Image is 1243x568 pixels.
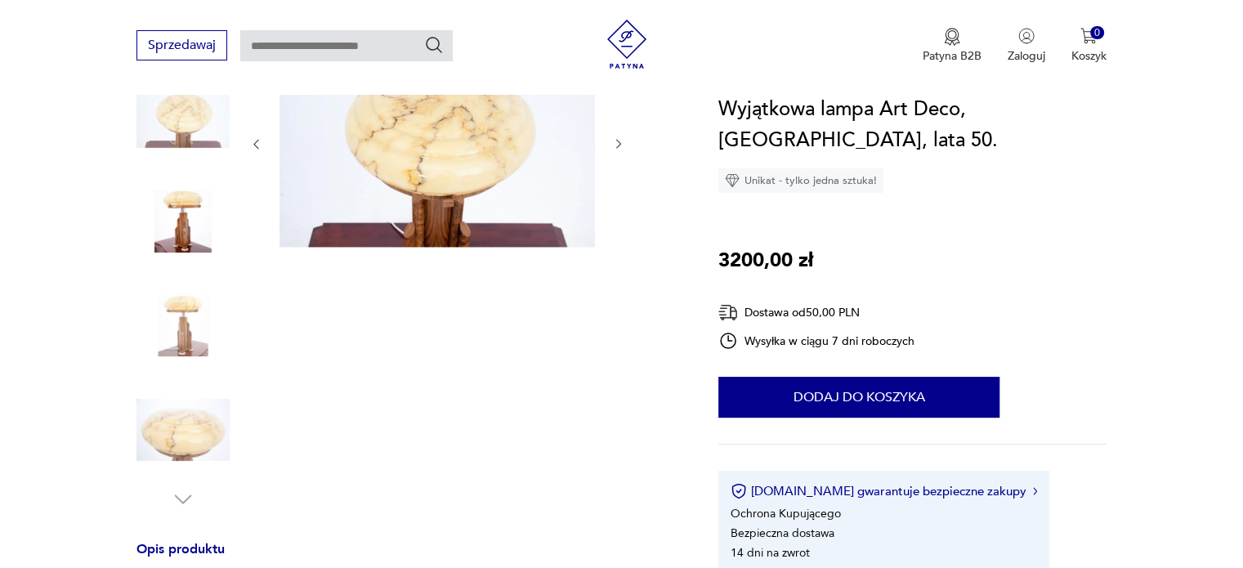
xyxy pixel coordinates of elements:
[718,245,813,276] p: 3200,00 zł
[424,35,444,55] button: Szukaj
[1090,26,1104,40] div: 0
[731,506,841,521] li: Ochrona Kupującego
[718,168,883,193] div: Unikat - tylko jedna sztuka!
[731,483,1037,499] button: [DOMAIN_NAME] gwarantuje bezpieczne zakupy
[1008,28,1045,64] button: Zaloguj
[1018,28,1035,44] img: Ikonka użytkownika
[136,70,230,163] img: Zdjęcie produktu Wyjątkowa lampa Art Deco, Polska, lata 50.
[136,279,230,372] img: Zdjęcie produktu Wyjątkowa lampa Art Deco, Polska, lata 50.
[718,331,914,351] div: Wysyłka w ciągu 7 dni roboczych
[718,377,999,418] button: Dodaj do koszyka
[136,41,227,52] a: Sprzedawaj
[731,545,810,561] li: 14 dni na zwrot
[718,302,738,323] img: Ikona dostawy
[731,526,834,541] li: Bezpieczna dostawa
[718,94,1107,156] h1: Wyjątkowa lampa Art Deco, [GEOGRAPHIC_DATA], lata 50.
[731,483,747,499] img: Ikona certyfikatu
[1080,28,1097,44] img: Ikona koszyka
[923,28,981,64] a: Ikona medaluPatyna B2B
[1071,28,1107,64] button: 0Koszyk
[923,48,981,64] p: Patyna B2B
[1071,48,1107,64] p: Koszyk
[136,30,227,60] button: Sprzedawaj
[1008,48,1045,64] p: Zaloguj
[279,38,595,248] img: Zdjęcie produktu Wyjątkowa lampa Art Deco, Polska, lata 50.
[136,175,230,268] img: Zdjęcie produktu Wyjątkowa lampa Art Deco, Polska, lata 50.
[725,173,740,188] img: Ikona diamentu
[1033,487,1038,495] img: Ikona strzałki w prawo
[718,302,914,323] div: Dostawa od 50,00 PLN
[136,383,230,476] img: Zdjęcie produktu Wyjątkowa lampa Art Deco, Polska, lata 50.
[923,28,981,64] button: Patyna B2B
[602,20,651,69] img: Patyna - sklep z meblami i dekoracjami vintage
[944,28,960,46] img: Ikona medalu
